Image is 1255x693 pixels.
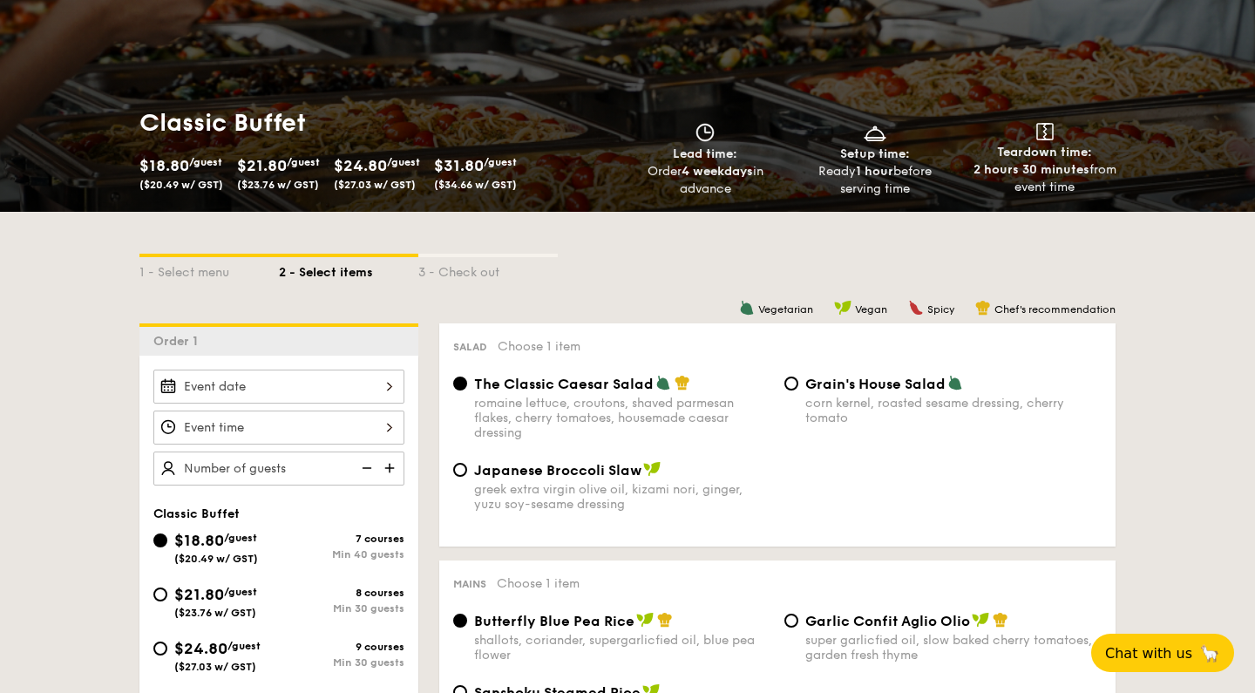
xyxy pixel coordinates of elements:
[484,156,517,168] span: /guest
[643,461,661,477] img: icon-vegan.f8ff3823.svg
[994,303,1116,316] span: Chef's recommendation
[474,482,770,512] div: greek extra virgin olive oil, kizami nori, ginger, yuzu soy-sesame dressing
[657,612,673,628] img: icon-chef-hat.a58ddaea.svg
[692,123,718,142] img: icon-clock.2db775ea.svg
[227,640,261,652] span: /guest
[636,612,654,628] img: icon-vegan.f8ff3823.svg
[1105,645,1192,662] span: Chat with us
[153,588,167,601] input: $21.80/guest($23.76 w/ GST)8 coursesMin 30 guests
[797,163,953,198] div: Ready before serving time
[434,179,517,191] span: ($34.66 w/ GST)
[474,376,654,392] span: The Classic Caesar Salad
[682,164,753,179] strong: 4 weekdays
[279,641,404,653] div: 9 courses
[418,257,558,282] div: 3 - Check out
[627,163,784,198] div: Order in advance
[334,179,416,191] span: ($27.03 w/ GST)
[139,156,189,175] span: $18.80
[153,452,404,486] input: Number of guests
[153,334,205,349] span: Order 1
[855,303,887,316] span: Vegan
[993,612,1008,628] img: icon-chef-hat.a58ddaea.svg
[947,375,963,391] img: icon-vegetarian.fe4039eb.svg
[139,179,223,191] span: ($20.49 w/ GST)
[153,411,404,445] input: Event time
[1036,123,1054,140] img: icon-teardown.65201eee.svg
[453,614,467,628] input: Butterfly Blue Pea Riceshallots, coriander, supergarlicfied oil, blue pea flower
[840,146,910,161] span: Setup time:
[675,375,690,391] img: icon-chef-hat.a58ddaea.svg
[174,661,256,673] span: ($27.03 w/ GST)
[1199,643,1220,663] span: 🦙
[784,614,798,628] input: Garlic Confit Aglio Oliosuper garlicfied oil, slow baked cherry tomatoes, garden fresh thyme
[287,156,320,168] span: /guest
[805,633,1102,662] div: super garlicfied oil, slow baked cherry tomatoes, garden fresh thyme
[224,532,257,544] span: /guest
[378,452,404,485] img: icon-add.58712e84.svg
[453,578,486,590] span: Mains
[334,156,387,175] span: $24.80
[967,161,1123,196] div: from event time
[474,633,770,662] div: shallots, coriander, supergarlicfied oil, blue pea flower
[453,341,487,353] span: Salad
[975,300,991,316] img: icon-chef-hat.a58ddaea.svg
[862,123,888,142] img: icon-dish.430c3a2e.svg
[139,107,621,139] h1: Classic Buffet
[997,145,1092,160] span: Teardown time:
[174,531,224,550] span: $18.80
[739,300,755,316] img: icon-vegetarian.fe4039eb.svg
[434,156,484,175] span: $31.80
[174,639,227,658] span: $24.80
[174,585,224,604] span: $21.80
[973,162,1089,177] strong: 2 hours 30 minutes
[453,377,467,391] input: The Classic Caesar Saladromaine lettuce, croutons, shaved parmesan flakes, cherry tomatoes, house...
[279,257,418,282] div: 2 - Select items
[834,300,851,316] img: icon-vegan.f8ff3823.svg
[972,612,989,628] img: icon-vegan.f8ff3823.svg
[1091,634,1234,672] button: Chat with us🦙
[908,300,924,316] img: icon-spicy.37a8142b.svg
[237,179,319,191] span: ($23.76 w/ GST)
[279,533,404,545] div: 7 courses
[174,607,256,619] span: ($23.76 w/ GST)
[189,156,222,168] span: /guest
[673,146,737,161] span: Lead time:
[805,396,1102,425] div: corn kernel, roasted sesame dressing, cherry tomato
[279,656,404,669] div: Min 30 guests
[474,462,641,479] span: Japanese Broccoli Slaw
[139,257,279,282] div: 1 - Select menu
[498,339,580,354] span: Choose 1 item
[387,156,420,168] span: /guest
[153,370,404,404] input: Event date
[805,613,970,629] span: Garlic Confit Aglio Olio
[453,463,467,477] input: Japanese Broccoli Slawgreek extra virgin olive oil, kizami nori, ginger, yuzu soy-sesame dressing
[497,576,580,591] span: Choose 1 item
[153,533,167,547] input: $18.80/guest($20.49 w/ GST)7 coursesMin 40 guests
[805,376,946,392] span: Grain's House Salad
[153,506,240,521] span: Classic Buffet
[758,303,813,316] span: Vegetarian
[655,375,671,391] img: icon-vegetarian.fe4039eb.svg
[927,303,954,316] span: Spicy
[474,613,634,629] span: Butterfly Blue Pea Rice
[784,377,798,391] input: Grain's House Saladcorn kernel, roasted sesame dressing, cherry tomato
[237,156,287,175] span: $21.80
[352,452,378,485] img: icon-reduce.1d2dbef1.svg
[279,587,404,599] div: 8 courses
[279,602,404,615] div: Min 30 guests
[224,586,257,598] span: /guest
[174,553,258,565] span: ($20.49 w/ GST)
[856,164,893,179] strong: 1 hour
[474,396,770,440] div: romaine lettuce, croutons, shaved parmesan flakes, cherry tomatoes, housemade caesar dressing
[153,642,167,656] input: $24.80/guest($27.03 w/ GST)9 coursesMin 30 guests
[279,548,404,561] div: Min 40 guests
